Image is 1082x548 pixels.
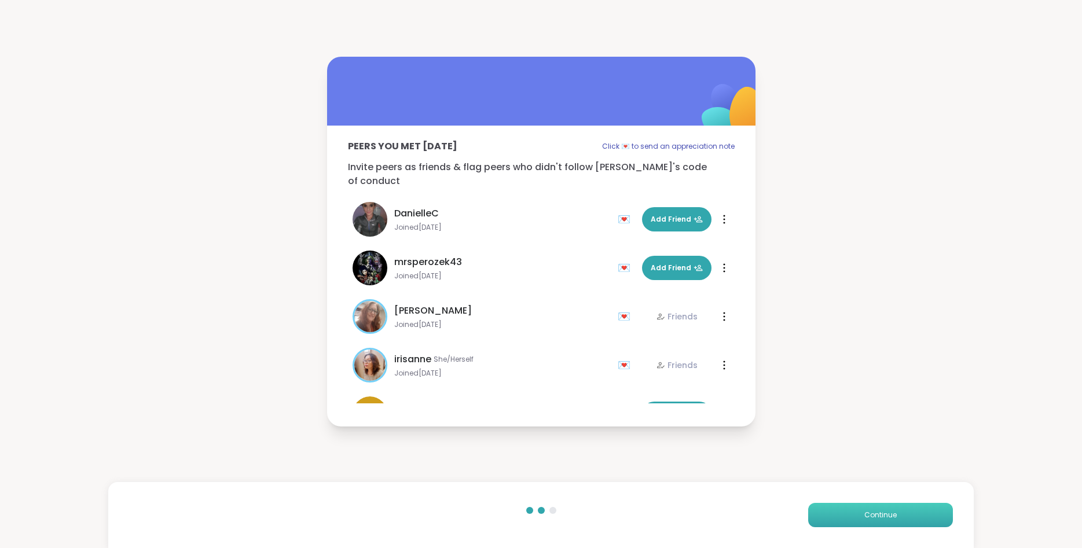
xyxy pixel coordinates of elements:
[618,210,635,229] div: 💌
[394,401,431,415] span: KeLsEYZ
[618,356,635,374] div: 💌
[602,139,735,153] p: Click 💌 to send an appreciation note
[394,271,611,281] span: Joined [DATE]
[864,510,897,520] span: Continue
[618,307,635,326] div: 💌
[365,402,375,426] span: K
[353,202,387,237] img: DanielleC
[394,304,472,318] span: [PERSON_NAME]
[656,359,698,371] div: Friends
[348,160,735,188] p: Invite peers as friends & flag peers who didn't follow [PERSON_NAME]'s code of conduct
[394,255,462,269] span: mrsperozek43
[354,350,386,381] img: irisanne
[618,259,635,277] div: 💌
[394,207,439,220] span: DanielleC
[394,369,611,378] span: Joined [DATE]
[651,214,703,225] span: Add Friend
[651,263,703,273] span: Add Friend
[642,402,711,426] button: Add Friend
[348,139,457,153] p: Peers you met [DATE]
[642,207,711,231] button: Add Friend
[394,223,611,232] span: Joined [DATE]
[394,352,431,366] span: irisanne
[656,311,698,322] div: Friends
[808,503,953,527] button: Continue
[642,256,711,280] button: Add Friend
[434,355,474,364] span: She/Herself
[674,54,790,169] img: ShareWell Logomark
[394,320,611,329] span: Joined [DATE]
[354,301,386,332] img: dodi
[353,251,387,285] img: mrsperozek43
